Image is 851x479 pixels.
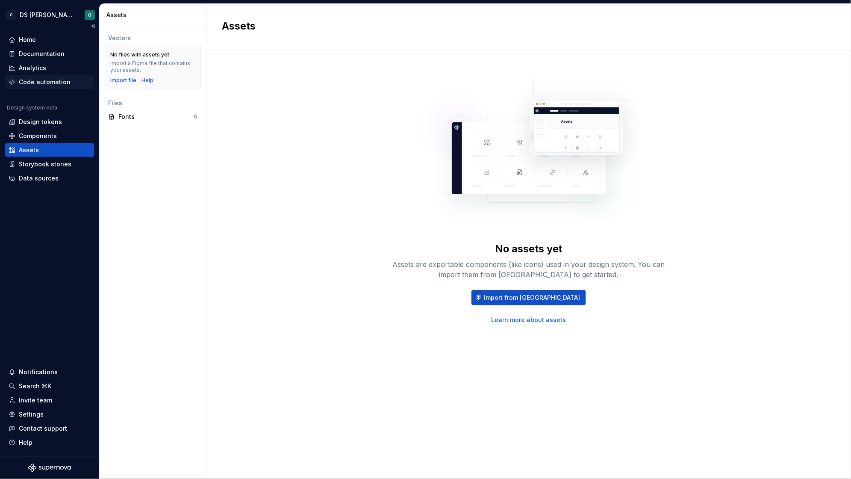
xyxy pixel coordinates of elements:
button: Search ⌘K [5,379,94,393]
a: Data sources [5,171,94,185]
button: Help [5,436,94,449]
button: Notifications [5,365,94,379]
a: Assets [5,143,94,157]
svg: Supernova Logo [28,464,71,472]
span: Import from [GEOGRAPHIC_DATA] [484,293,580,302]
button: Collapse sidebar [87,20,99,32]
div: Storybook stories [19,160,71,169]
div: Design tokens [19,118,62,126]
div: Documentation [19,50,65,58]
a: Components [5,129,94,143]
a: Fonts0 [105,110,201,124]
a: Settings [5,408,94,421]
div: Components [19,132,57,140]
div: Help [19,438,32,447]
div: Home [19,35,36,44]
div: Assets [106,11,203,19]
div: Search ⌘K [19,382,51,390]
a: Help [141,77,153,84]
button: Contact support [5,422,94,435]
div: DS [PERSON_NAME] [20,11,74,19]
div: Files [108,99,197,107]
button: CDS [PERSON_NAME]O [2,6,97,24]
a: Storybook stories [5,157,94,171]
a: Documentation [5,47,94,61]
div: Analytics [19,64,46,72]
div: Fonts [118,112,194,121]
a: Home [5,33,94,47]
div: Notifications [19,368,58,376]
div: Contact support [19,424,67,433]
div: Invite team [19,396,52,405]
button: Import from [GEOGRAPHIC_DATA] [471,290,586,305]
a: Analytics [5,61,94,75]
a: Design tokens [5,115,94,129]
div: Assets are exportable components (like icons) used in your design system. You can import them fro... [392,259,665,280]
div: Settings [19,410,44,419]
div: Import a Figma file that contains your assets. [110,60,195,74]
div: Code automation [19,78,71,86]
div: C [6,10,16,20]
div: 0 [194,113,197,120]
div: Data sources [19,174,59,183]
div: Design system data [7,104,57,111]
div: Assets [19,146,39,154]
a: Code automation [5,75,94,89]
a: Learn more about assets [492,316,566,324]
div: No assets yet [495,242,562,256]
button: Import file [110,77,136,84]
div: O [88,12,91,18]
div: Vectors [108,34,197,42]
a: Invite team [5,393,94,407]
div: No files with assets yet [110,51,169,58]
h2: Assets [222,19,825,33]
